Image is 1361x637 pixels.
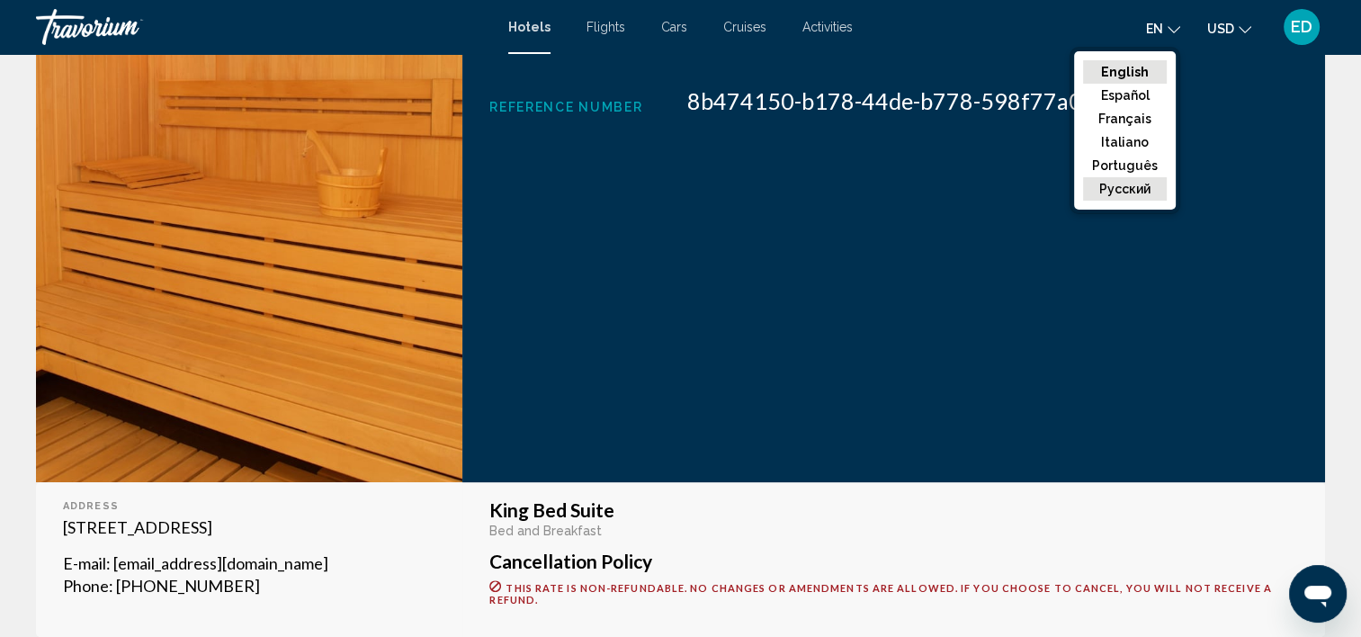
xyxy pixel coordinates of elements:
[508,20,551,34] a: Hotels
[1083,84,1167,107] button: Español
[1146,15,1180,41] button: Change language
[109,576,260,596] span: : [PHONE_NUMBER]
[1083,177,1167,201] button: русский
[1083,107,1167,130] button: Français
[1083,154,1167,177] button: Português
[1207,22,1234,36] span: USD
[1289,565,1347,623] iframe: Button to launch messaging window
[63,500,435,512] div: Address
[489,552,1298,571] h3: Cancellation Policy
[63,516,435,539] p: [STREET_ADDRESS]
[489,524,602,538] span: Bed and Breakfast
[1146,22,1163,36] span: en
[63,576,109,596] span: Phone
[489,500,1298,520] h3: King Bed Suite
[1278,8,1325,46] button: User Menu
[1083,60,1167,84] button: English
[802,20,853,34] a: Activities
[489,582,1271,606] span: This rate is non-refundable. No changes or amendments are allowed. If you choose to cancel, you w...
[1083,130,1167,154] button: Italiano
[63,553,106,573] span: E-mail
[1207,15,1251,41] button: Change currency
[723,20,766,34] a: Cruises
[687,87,1136,114] span: 8b474150-b178-44de-b778-598f77a08352
[489,100,642,114] span: Reference Number
[661,20,687,34] a: Cars
[586,20,625,34] a: Flights
[36,9,490,45] a: Travorium
[1291,18,1312,36] span: ED
[106,553,328,573] span: : [EMAIL_ADDRESS][DOMAIN_NAME]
